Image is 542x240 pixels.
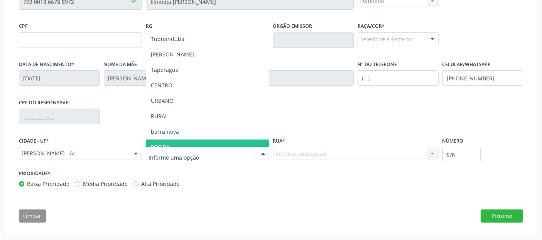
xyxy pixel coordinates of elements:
[146,20,152,32] label: RG
[358,70,439,86] input: (__) _____-_____
[27,180,69,188] label: Baixa Prioridade
[273,20,312,32] label: Órgão emissor
[481,209,523,223] button: Próximo
[19,20,28,32] label: CPF
[19,70,100,86] input: __/__/____
[149,150,253,165] input: Informe uma opção
[104,59,137,71] label: Nome da mãe
[273,135,285,147] label: Rua
[151,51,194,58] span: [PERSON_NAME]
[151,35,184,43] span: Tuquanduba
[151,97,174,104] span: URBANO
[151,82,172,89] span: CENTRO
[358,59,397,71] label: Nº do Telefone
[358,20,385,32] label: Raça/cor
[442,70,523,86] input: (__) _____-_____
[151,143,170,151] span: POEIRA
[19,109,100,124] input: ___.___.___-__
[360,35,414,43] span: Selecione a Raça/cor
[19,135,49,147] label: Cidade - UF
[19,97,71,109] label: CPF do responsável
[19,168,51,180] label: Prioridade
[19,59,74,71] label: Data de nascimento
[83,180,128,188] label: Média Prioridade
[151,66,179,73] span: Taperaguá
[22,150,126,157] span: [PERSON_NAME] - AL
[442,59,491,71] label: Celular/WhatsApp
[151,112,168,120] span: RURAL
[151,128,179,135] span: barra nova
[141,180,180,188] label: Alta Prioridade
[442,135,464,147] label: Número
